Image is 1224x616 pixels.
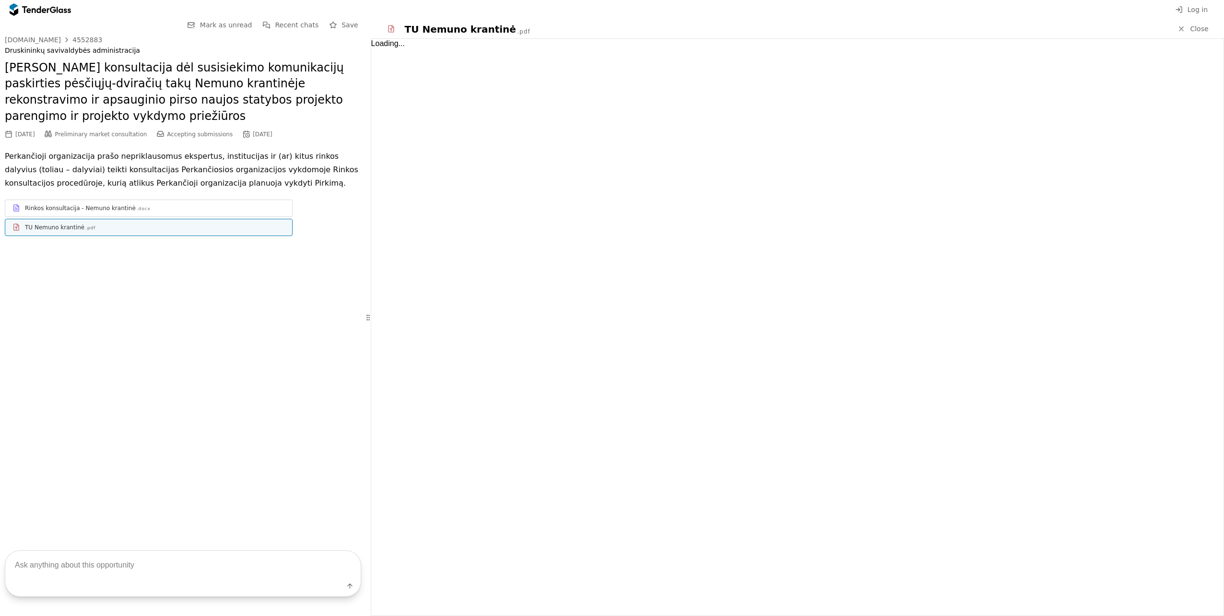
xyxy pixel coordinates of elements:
div: Loading... [371,39,1224,616]
div: .pdf [85,225,95,231]
div: [DATE] [15,131,35,138]
button: Recent chats [259,19,321,31]
p: Perkančioji organizacija prašo nepriklausomus ekspertus, institucijas ir (ar) kitus rinkos dalyvi... [5,150,361,190]
a: TU Nemuno krantinė.pdf [5,219,293,236]
span: Mark as unread [200,21,252,29]
div: Rinkos konsultacija - Nemuno krantinė [25,204,136,212]
div: TU Nemuno krantinė [405,23,516,36]
span: Save [341,21,358,29]
a: Close [1172,23,1214,35]
button: Mark as unread [185,19,255,31]
div: TU Nemuno krantinė [25,224,84,231]
span: Close [1190,25,1208,33]
span: Preliminary market consultation [55,131,147,138]
span: Recent chats [275,21,318,29]
div: [DOMAIN_NAME] [5,36,61,43]
span: Accepting submissions [167,131,233,138]
h2: [PERSON_NAME] konsultacija dėl susisiekimo komunikacijų paskirties pėsčiųjų-dviračių takų Nemuno ... [5,60,361,124]
div: .pdf [517,28,530,36]
div: Druskininkų savivaldybės administracija [5,47,361,55]
div: [DATE] [253,131,272,138]
button: Log in [1172,4,1211,16]
button: Save [326,19,361,31]
div: 4552883 [72,36,102,43]
a: Rinkos konsultacija - Nemuno krantinė.docx [5,200,293,217]
div: .docx [137,206,151,212]
a: [DOMAIN_NAME]4552883 [5,36,102,44]
span: Log in [1188,6,1208,13]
